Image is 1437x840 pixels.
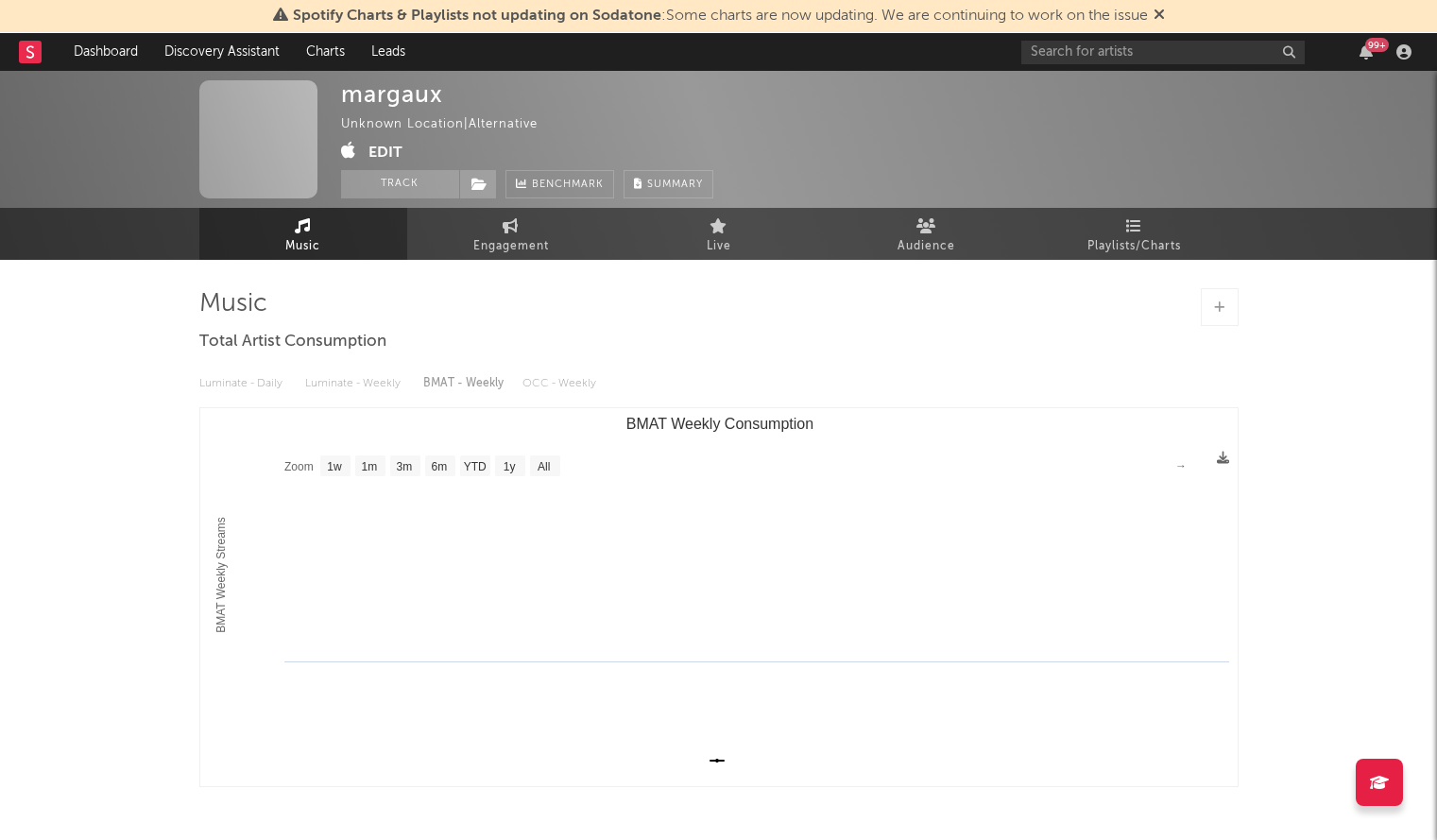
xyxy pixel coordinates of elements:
[647,180,703,190] span: Summary
[341,80,443,108] div: margaux
[473,235,549,258] span: Engagement
[625,416,813,432] text: BMAT Weekly Consumption
[60,33,151,71] a: Dashboard
[503,460,515,473] text: 1y
[293,33,358,71] a: Charts
[151,33,293,71] a: Discovery Assistant
[624,170,713,198] button: Summary
[898,235,955,258] span: Audience
[615,208,823,260] a: Live
[327,460,342,473] text: 1w
[199,331,386,353] span: Total Artist Consumption
[284,460,314,473] text: Zoom
[532,174,604,197] span: Benchmark
[1365,38,1389,52] div: 99 +
[538,460,550,473] text: All
[200,408,1239,786] svg: BMAT Weekly Consumption
[358,33,419,71] a: Leads
[199,208,407,260] a: Music
[431,460,447,473] text: 6m
[823,208,1031,260] a: Audience
[463,460,486,473] text: YTD
[214,517,228,633] text: BMAT Weekly Streams
[1087,235,1181,258] span: Playlists/Charts
[285,235,320,258] span: Music
[407,208,615,260] a: Engagement
[707,235,731,258] span: Live
[341,170,459,198] button: Track
[1360,44,1373,60] button: 99+
[396,460,412,473] text: 3m
[293,9,661,24] span: Spotify Charts & Playlists not updating on Sodatone
[1021,41,1305,64] input: Search for artists
[505,170,614,198] a: Benchmark
[1154,9,1165,24] span: Dismiss
[1031,208,1239,260] a: Playlists/Charts
[368,141,402,164] button: Edit
[341,113,559,136] div: Unknown Location | Alternative
[1175,459,1187,472] text: →
[361,460,377,473] text: 1m
[293,9,1148,24] span: : Some charts are now updating. We are continuing to work on the issue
